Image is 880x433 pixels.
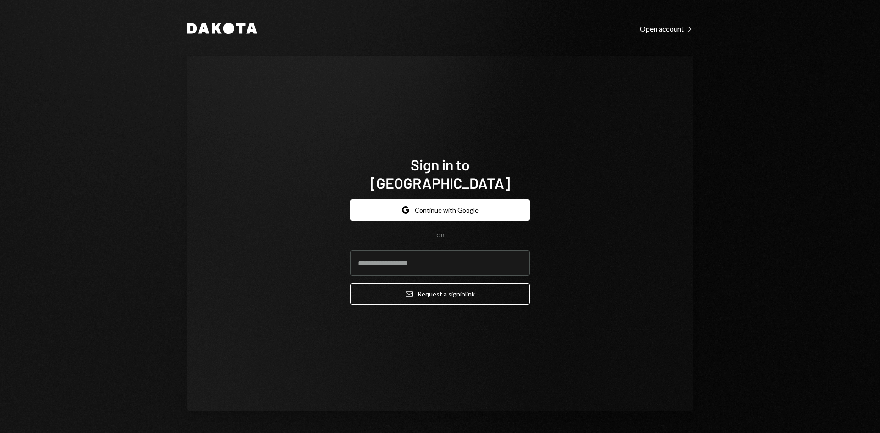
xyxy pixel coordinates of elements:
button: Continue with Google [350,199,530,221]
a: Open account [640,23,693,33]
button: Request a signinlink [350,283,530,305]
div: Open account [640,24,693,33]
div: OR [436,232,444,240]
h1: Sign in to [GEOGRAPHIC_DATA] [350,155,530,192]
